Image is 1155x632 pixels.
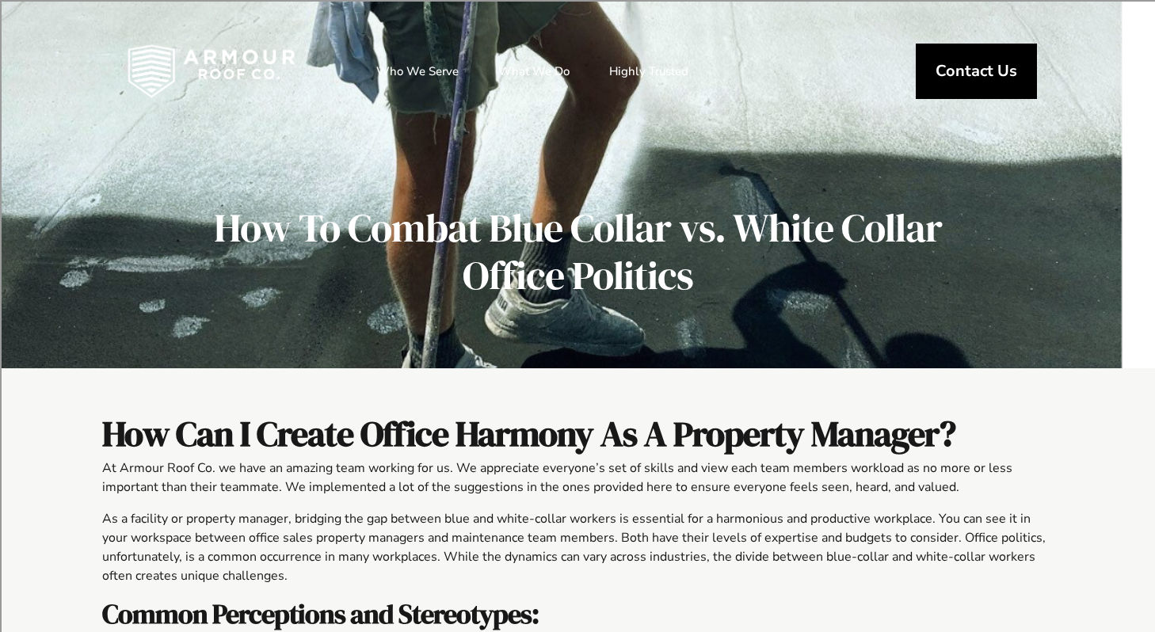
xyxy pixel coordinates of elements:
a: Who We Serve [360,51,475,91]
a: Highly Trusted [593,51,704,91]
a: What We Do [482,51,585,91]
span: Contact Us [936,63,1017,79]
img: Industrial and Commercial Roofing Company | Armour Roof Co. [102,32,321,111]
a: Contact Us [916,44,1037,99]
